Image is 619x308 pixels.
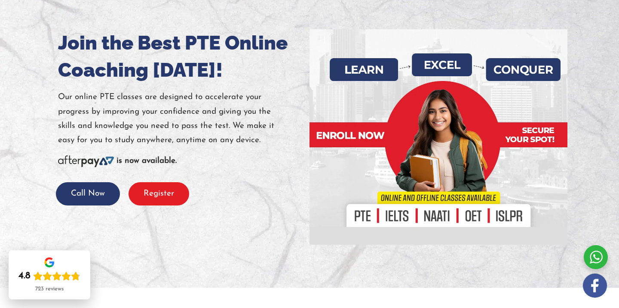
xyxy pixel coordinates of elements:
[18,270,31,282] div: 4.8
[129,182,189,206] button: Register
[129,190,189,198] a: Register
[56,182,120,206] button: Call Now
[583,274,607,298] img: white-facebook.png
[58,156,114,167] img: Afterpay-Logo
[35,286,64,292] div: 723 reviews
[56,190,120,198] a: Call Now
[58,90,303,147] p: Our online PTE classes are designed to accelerate your progress by improving your confidence and ...
[18,270,80,282] div: Rating: 4.8 out of 5
[116,157,177,165] b: is now available.
[58,29,303,84] h1: Join the Best PTE Online Coaching [DATE]!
